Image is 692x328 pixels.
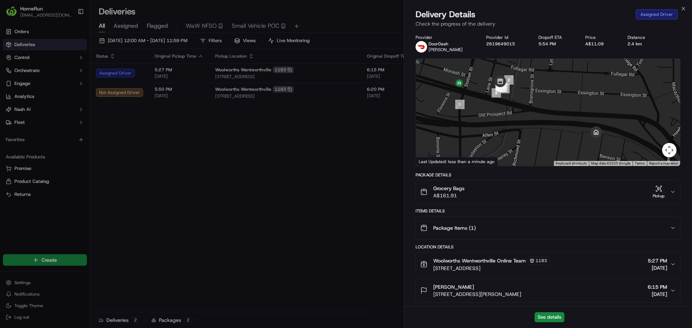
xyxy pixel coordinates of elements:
[433,291,521,298] span: [STREET_ADDRESS][PERSON_NAME]
[498,83,507,92] div: 5
[650,193,667,199] div: Pickup
[433,224,476,232] span: Package Items ( 1 )
[7,105,13,111] div: 📗
[538,35,574,40] div: Dropoff ETA
[534,312,564,322] button: See details
[662,143,677,157] button: Map camera controls
[416,9,475,20] span: Delivery Details
[627,35,657,40] div: Distance
[7,7,22,22] img: Nash
[492,88,501,98] div: 6
[416,157,498,166] div: Last Updated: less than a minute ago
[416,20,680,27] p: Check the progress of the delivery
[51,122,87,127] a: Powered byPylon
[416,252,680,276] button: Woolworths Wentworthville Online Team1183[STREET_ADDRESS]5:27 PM[DATE]
[585,41,616,47] div: A$11.09
[7,69,20,82] img: 1736555255976-a54dd68f-1ca7-489b-9aae-adbdc363a1c4
[433,192,465,199] span: A$161.91
[504,75,514,85] div: 2
[68,104,116,112] span: API Documentation
[416,279,680,302] button: [PERSON_NAME][STREET_ADDRESS][PERSON_NAME]6:15 PM[DATE]
[649,161,678,165] a: Report a map error
[416,180,680,203] button: Grocery BagsA$161.91Pickup
[433,257,526,264] span: Woolworths Wentworthville Online Team
[418,157,442,166] img: Google
[648,283,667,291] span: 6:15 PM
[418,157,442,166] a: Open this area in Google Maps (opens a new window)
[538,41,574,47] div: 5:54 PM
[19,46,130,54] input: Got a question? Start typing here...
[123,71,131,80] button: Start new chat
[429,41,463,47] p: DoorDash
[556,161,587,166] button: Keyboard shortcuts
[25,76,91,82] div: We're available if you need us!
[536,258,547,264] span: 1183
[14,104,55,112] span: Knowledge Base
[455,100,465,109] div: 1
[433,283,474,291] span: [PERSON_NAME]
[416,41,427,53] img: doordash_logo_v2.png
[429,47,463,53] span: [PERSON_NAME]
[433,185,465,192] span: Grocery Bags
[648,264,667,271] span: [DATE]
[500,84,510,93] div: 7
[72,122,87,127] span: Pylon
[433,265,550,272] span: [STREET_ADDRESS]
[7,29,131,40] p: Welcome 👋
[58,102,119,114] a: 💻API Documentation
[585,35,616,40] div: Price
[416,216,680,239] button: Package Items (1)
[416,244,680,250] div: Location Details
[650,185,667,199] button: Pickup
[416,208,680,214] div: Items Details
[61,105,67,111] div: 💻
[4,102,58,114] a: 📗Knowledge Base
[416,172,680,178] div: Package Details
[486,35,527,40] div: Provider Id
[416,35,475,40] div: Provider
[627,41,657,47] div: 2.4 km
[635,161,645,165] a: Terms (opens in new tab)
[648,291,667,298] span: [DATE]
[486,41,515,47] button: 2619649015
[25,69,118,76] div: Start new chat
[648,257,667,264] span: 5:27 PM
[591,161,630,165] span: Map data ©2025 Google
